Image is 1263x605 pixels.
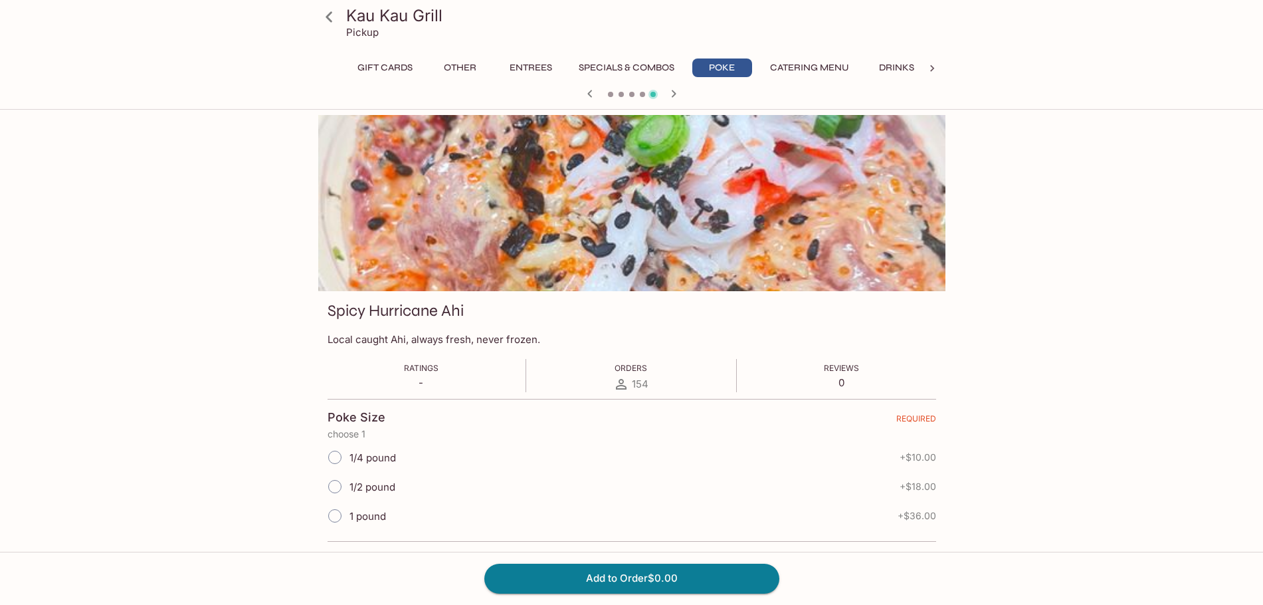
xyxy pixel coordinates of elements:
h4: Poke Size [328,410,385,425]
span: + $18.00 [900,481,936,492]
button: Gift Cards [350,59,420,77]
div: Spicy Hurricane Ahi [318,115,945,291]
button: Add to Order$0.00 [484,564,779,593]
span: + $36.00 [898,511,936,521]
p: 0 [824,376,859,389]
h3: Kau Kau Grill [346,5,940,26]
span: Orders [615,363,647,373]
p: choose 1 [328,429,936,439]
button: Other [431,59,490,77]
span: REQUIRED [896,414,936,429]
button: Drinks [867,59,927,77]
span: Ratings [404,363,438,373]
h3: Spicy Hurricane Ahi [328,301,464,321]
button: Catering Menu [763,59,856,77]
span: 1 pound [349,510,386,523]
span: 154 [632,378,648,390]
span: 1/2 pound [349,481,395,493]
span: Reviews [824,363,859,373]
p: Pickup [346,26,379,39]
p: Local caught Ahi, always fresh, never frozen. [328,333,936,346]
button: Specials & Combos [571,59,682,77]
button: Entrees [501,59,561,77]
button: Poke [692,59,752,77]
span: 1/4 pound [349,451,396,464]
span: + $10.00 [900,452,936,463]
p: - [404,376,438,389]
